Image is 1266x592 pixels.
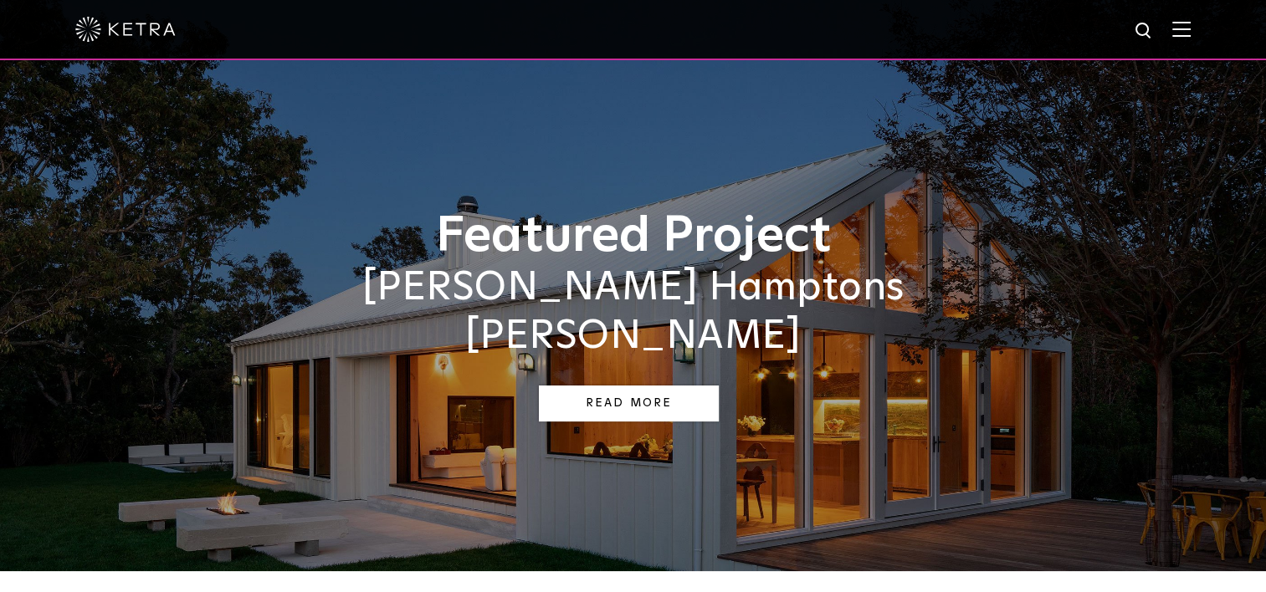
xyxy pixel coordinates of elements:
[215,209,1052,264] h1: Featured Project
[539,385,719,421] a: Read More
[75,17,176,42] img: ketra-logo-2019-white
[215,264,1052,360] h2: [PERSON_NAME] Hamptons [PERSON_NAME]
[1172,21,1191,37] img: Hamburger%20Nav.svg
[1134,21,1155,42] img: search icon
